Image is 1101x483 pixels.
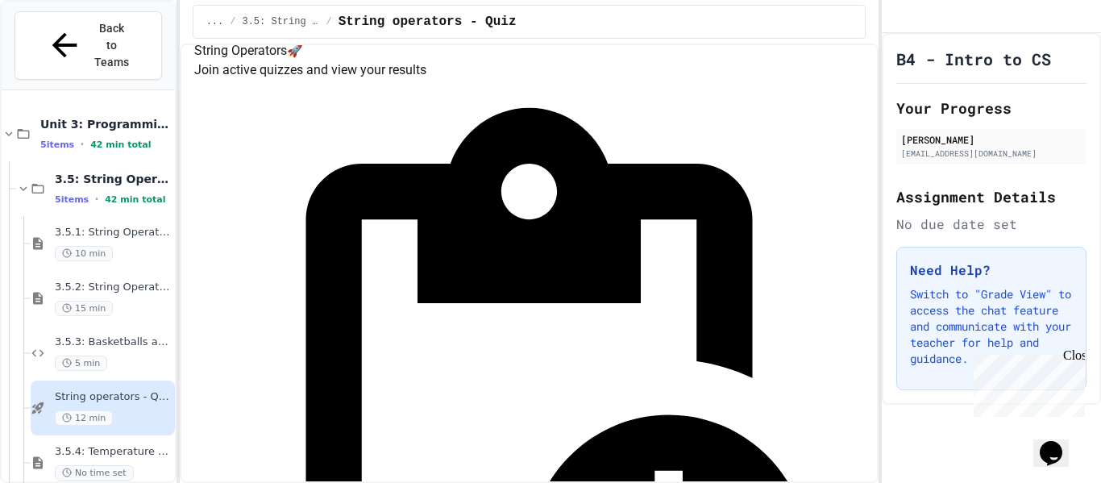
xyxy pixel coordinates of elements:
[15,11,162,80] button: Back to Teams
[896,214,1086,234] div: No due date set
[40,139,74,150] span: 5 items
[55,465,134,481] span: No time set
[242,15,319,28] span: 3.5: String Operators
[95,193,98,206] span: •
[339,12,517,31] span: String operators - Quiz
[910,286,1073,367] p: Switch to "Grade View" to access the chat feature and communicate with your teacher for help and ...
[901,132,1082,147] div: [PERSON_NAME]
[194,41,865,60] h4: String Operators 🚀
[55,390,172,404] span: String operators - Quiz
[901,148,1082,160] div: [EMAIL_ADDRESS][DOMAIN_NAME]
[55,194,89,205] span: 5 items
[896,48,1051,70] h1: B4 - Intro to CS
[6,6,111,102] div: Chat with us now!Close
[93,20,131,71] span: Back to Teams
[55,246,113,261] span: 10 min
[55,301,113,316] span: 15 min
[896,185,1086,208] h2: Assignment Details
[967,348,1085,417] iframe: chat widget
[40,117,172,131] span: Unit 3: Programming Fundamentals
[81,138,84,151] span: •
[230,15,235,28] span: /
[90,139,151,150] span: 42 min total
[55,445,172,459] span: 3.5.4: Temperature Check - Exit Ticket
[55,410,113,426] span: 12 min
[896,97,1086,119] h2: Your Progress
[910,260,1073,280] h3: Need Help?
[194,60,865,80] p: Join active quizzes and view your results
[55,281,172,294] span: 3.5.2: String Operators - Review
[55,226,172,239] span: 3.5.1: String Operators
[55,172,172,186] span: 3.5: String Operators
[105,194,165,205] span: 42 min total
[206,15,224,28] span: ...
[326,15,331,28] span: /
[55,335,172,349] span: 3.5.3: Basketballs and Footballs
[55,356,107,371] span: 5 min
[1033,418,1085,467] iframe: chat widget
